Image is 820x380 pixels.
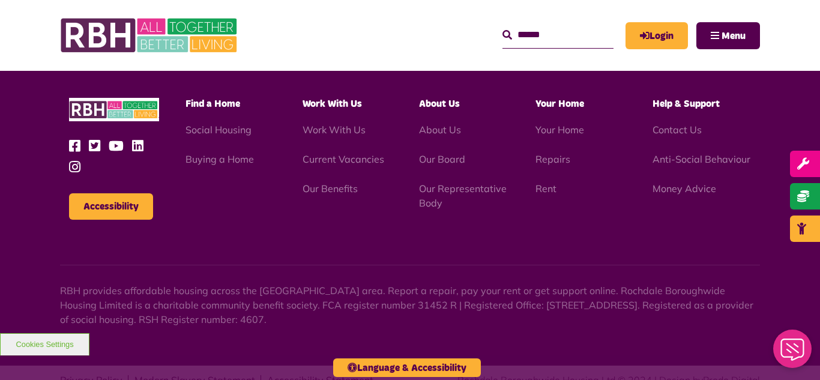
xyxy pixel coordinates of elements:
a: About Us [419,124,461,136]
a: Our Board [419,153,465,165]
a: Contact Us [653,124,702,136]
a: Current Vacancies [303,153,384,165]
img: RBH [69,98,159,121]
button: Language & Accessibility [333,358,481,377]
a: Rent [535,182,556,195]
span: About Us [419,99,460,109]
a: Our Benefits [303,182,358,195]
a: Social Housing - open in a new tab [185,124,252,136]
span: Find a Home [185,99,240,109]
a: Our Representative Body [419,182,507,209]
img: RBH [60,12,240,59]
span: Help & Support [653,99,720,109]
a: Your Home [535,124,584,136]
button: Navigation [696,22,760,49]
a: Work With Us [303,124,366,136]
a: Buying a Home [185,153,254,165]
iframe: Netcall Web Assistant for live chat [766,326,820,380]
a: Money Advice [653,182,716,195]
input: Search [502,22,613,48]
span: Your Home [535,99,584,109]
span: Work With Us [303,99,362,109]
a: Anti-Social Behaviour [653,153,750,165]
a: MyRBH [626,22,688,49]
button: Accessibility [69,193,153,220]
a: Repairs [535,153,570,165]
span: Menu [722,31,746,41]
p: RBH provides affordable housing across the [GEOGRAPHIC_DATA] area. Report a repair, pay your rent... [60,283,760,327]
